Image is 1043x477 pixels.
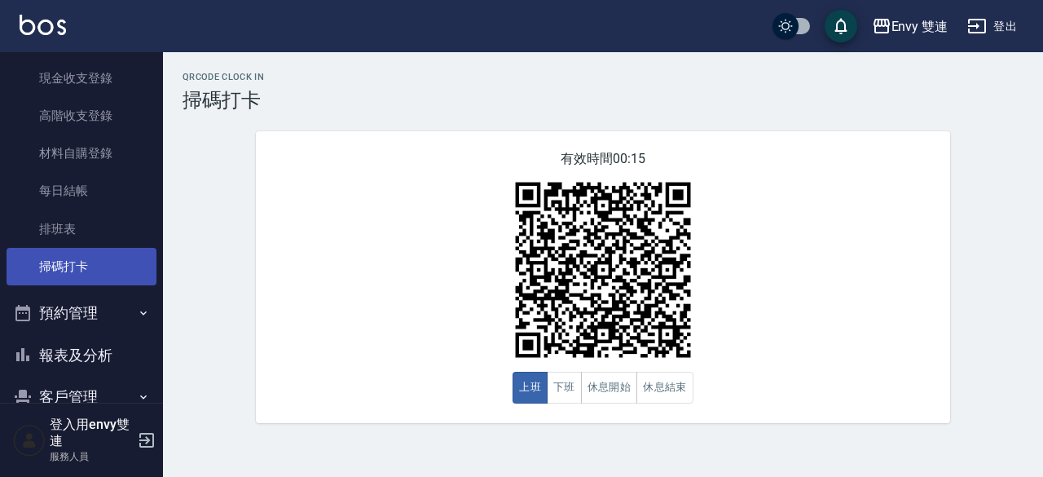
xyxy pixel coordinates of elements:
div: Envy 雙連 [891,16,948,37]
button: 休息開始 [581,372,638,404]
a: 高階收支登錄 [7,97,156,135]
a: 材料自購登錄 [7,135,156,172]
button: Envy 雙連 [865,10,955,43]
div: 有效時間 00:15 [256,131,950,423]
button: 登出 [961,11,1023,42]
button: 客戶管理 [7,376,156,418]
button: 休息結束 [636,372,693,404]
button: 報表及分析 [7,334,156,377]
h5: 登入用envy雙連 [50,417,133,449]
a: 現金收支登錄 [7,60,156,97]
h2: QRcode Clock In [183,72,1023,82]
a: 掃碼打卡 [7,248,156,285]
img: Person [13,424,46,457]
a: 每日結帳 [7,172,156,210]
img: Logo [20,15,66,35]
h3: 掃碼打卡 [183,89,1023,112]
a: 排班表 [7,210,156,248]
button: save [825,10,857,42]
button: 預約管理 [7,292,156,334]
button: 下班 [547,372,582,404]
button: 上班 [513,372,548,404]
p: 服務人員 [50,449,133,464]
